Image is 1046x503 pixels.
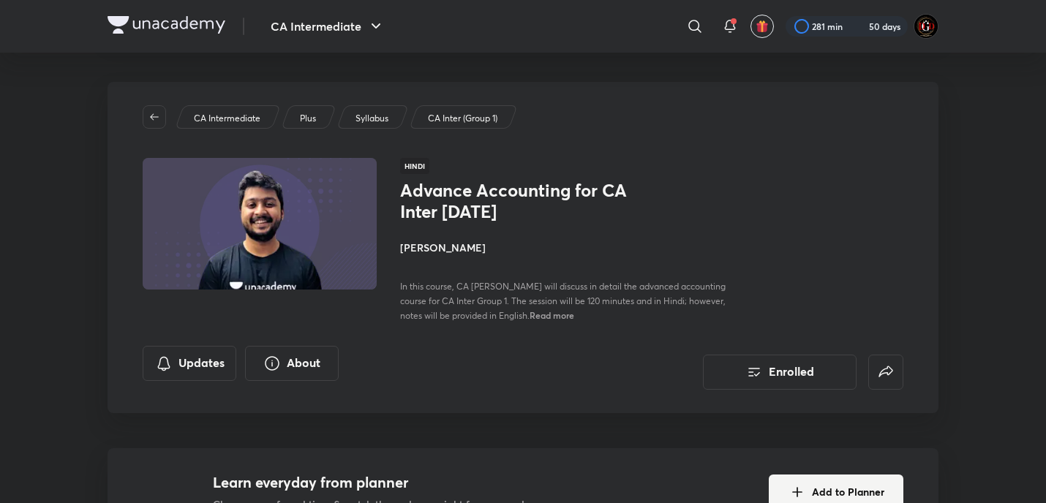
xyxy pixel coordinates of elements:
[400,240,728,255] h4: [PERSON_NAME]
[914,14,938,39] img: DGD°MrBEAN
[192,112,263,125] a: CA Intermediate
[756,20,769,33] img: avatar
[400,180,639,222] h1: Advance Accounting for CA Inter [DATE]
[353,112,391,125] a: Syllabus
[262,12,394,41] button: CA Intermediate
[245,346,339,381] button: About
[426,112,500,125] a: CA Inter (Group 1)
[143,346,236,381] button: Updates
[194,112,260,125] p: CA Intermediate
[213,472,552,493] h4: Learn everyday from planner
[530,309,574,321] span: Read more
[140,156,379,291] img: Thumbnail
[300,112,316,125] p: Plus
[851,19,866,34] img: streak
[400,158,429,174] span: Hindi
[108,16,225,34] img: Company Logo
[750,15,774,38] button: avatar
[298,112,319,125] a: Plus
[108,16,225,37] a: Company Logo
[868,355,903,390] button: false
[400,281,726,321] span: In this course, CA [PERSON_NAME] will discuss in detail the advanced accounting course for CA Int...
[703,355,857,390] button: Enrolled
[428,112,497,125] p: CA Inter (Group 1)
[355,112,388,125] p: Syllabus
